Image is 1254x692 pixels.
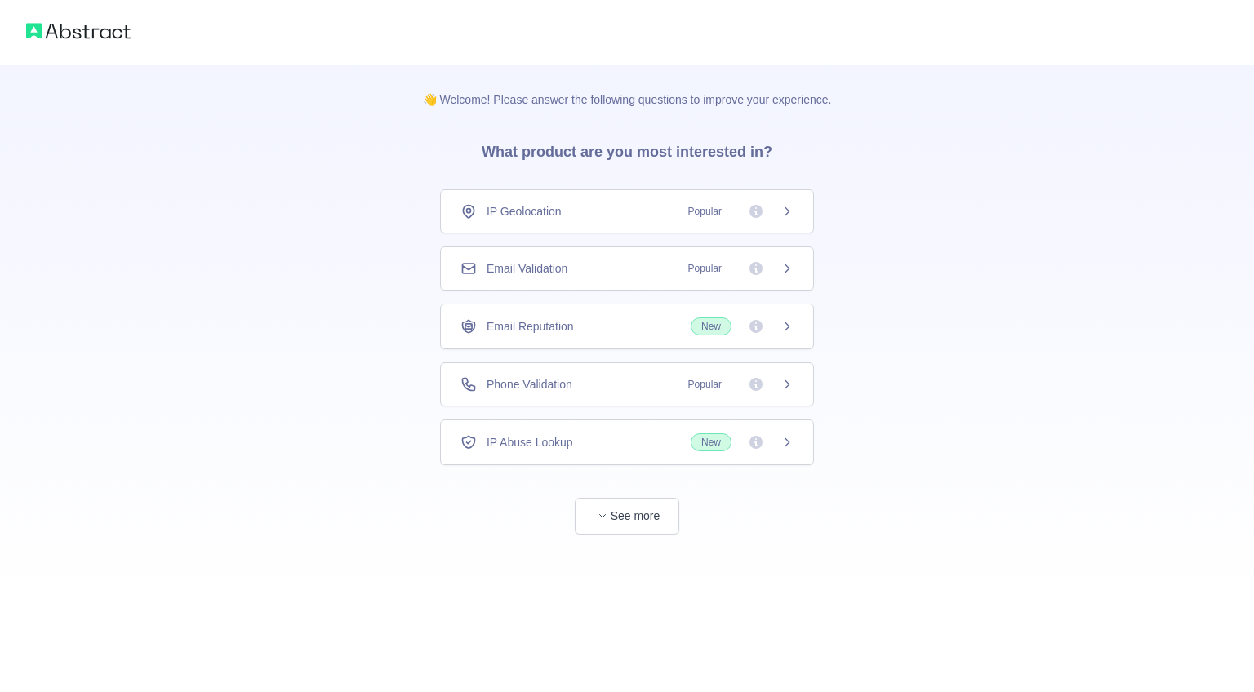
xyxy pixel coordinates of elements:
[691,317,731,335] span: New
[397,65,858,108] p: 👋 Welcome! Please answer the following questions to improve your experience.
[678,260,731,277] span: Popular
[487,260,567,277] span: Email Validation
[575,498,679,535] button: See more
[487,434,573,450] span: IP Abuse Lookup
[678,203,731,220] span: Popular
[456,108,798,189] h3: What product are you most interested in?
[487,318,574,335] span: Email Reputation
[487,376,572,393] span: Phone Validation
[487,203,562,220] span: IP Geolocation
[678,376,731,393] span: Popular
[691,433,731,451] span: New
[26,20,131,42] img: Abstract logo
